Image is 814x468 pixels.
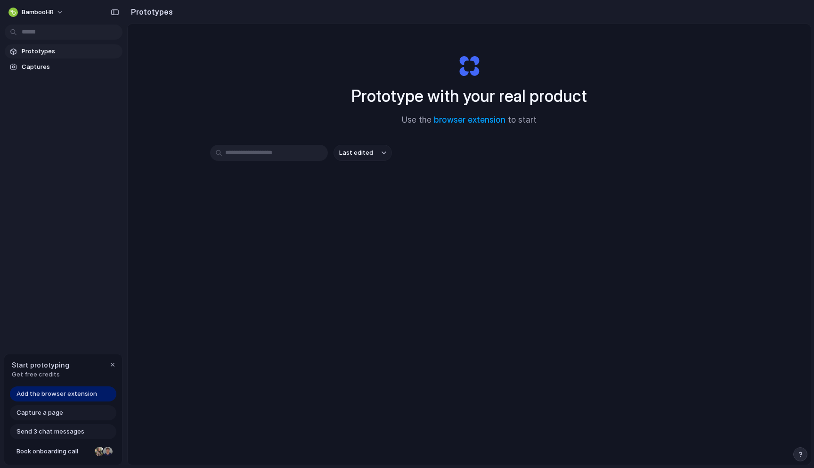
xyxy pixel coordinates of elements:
span: Book onboarding call [16,447,91,456]
h2: Prototypes [127,6,173,17]
span: Captures [22,62,119,72]
a: browser extension [434,115,505,125]
span: Add the browser extension [16,389,97,399]
span: Last edited [339,148,373,158]
span: Use the to start [402,114,537,126]
span: Get free credits [12,370,69,379]
a: Prototypes [5,44,122,58]
button: BambooHR [5,5,68,20]
div: Nicole Kubica [94,446,105,457]
span: Capture a page [16,408,63,418]
button: Last edited [334,145,392,161]
div: Christian Iacullo [102,446,114,457]
a: Captures [5,60,122,74]
a: Add the browser extension [10,386,116,401]
a: Book onboarding call [10,444,116,459]
span: BambooHR [22,8,54,17]
span: Start prototyping [12,360,69,370]
span: Prototypes [22,47,119,56]
h1: Prototype with your real product [351,84,587,109]
span: Send 3 chat messages [16,427,84,436]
